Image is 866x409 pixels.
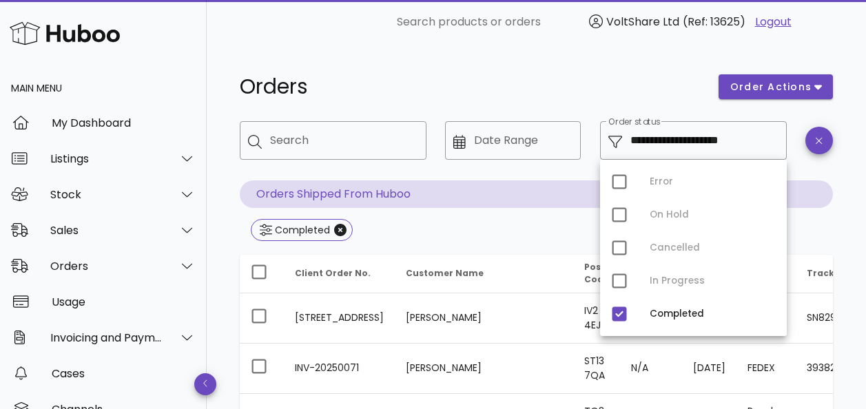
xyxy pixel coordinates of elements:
p: Orders Shipped From Huboo [240,180,833,208]
td: [STREET_ADDRESS] [284,293,395,344]
td: [PERSON_NAME] [395,344,573,394]
span: Post Code [584,261,609,285]
img: Huboo Logo [10,19,120,48]
a: Logout [755,14,792,30]
th: Customer Name [395,255,573,293]
div: Listings [50,152,163,165]
td: [DATE] [682,344,736,394]
td: FEDEX [736,344,796,394]
div: Completed [650,308,776,319]
span: Client Order No. [295,267,371,279]
div: Invoicing and Payments [50,331,163,344]
td: IV2 4EJ [573,293,620,344]
td: INV-20250071 [284,344,395,394]
span: (Ref: 13625) [683,14,745,30]
h1: Orders [240,74,702,99]
th: Client Order No. [284,255,395,293]
td: ST13 7QA [573,344,620,394]
span: order actions [730,80,812,94]
div: Completed [272,223,330,237]
span: VoltShare Ltd [606,14,679,30]
button: order actions [719,74,833,99]
td: [PERSON_NAME] [395,293,573,344]
div: Sales [50,224,163,237]
label: Order status [608,117,660,127]
div: Cases [52,367,196,380]
div: My Dashboard [52,116,196,129]
td: N/A [620,344,682,394]
th: Post Code [573,255,620,293]
span: Customer Name [406,267,484,279]
div: Usage [52,295,196,308]
div: Orders [50,260,163,273]
div: Stock [50,188,163,201]
button: Close [334,224,347,236]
